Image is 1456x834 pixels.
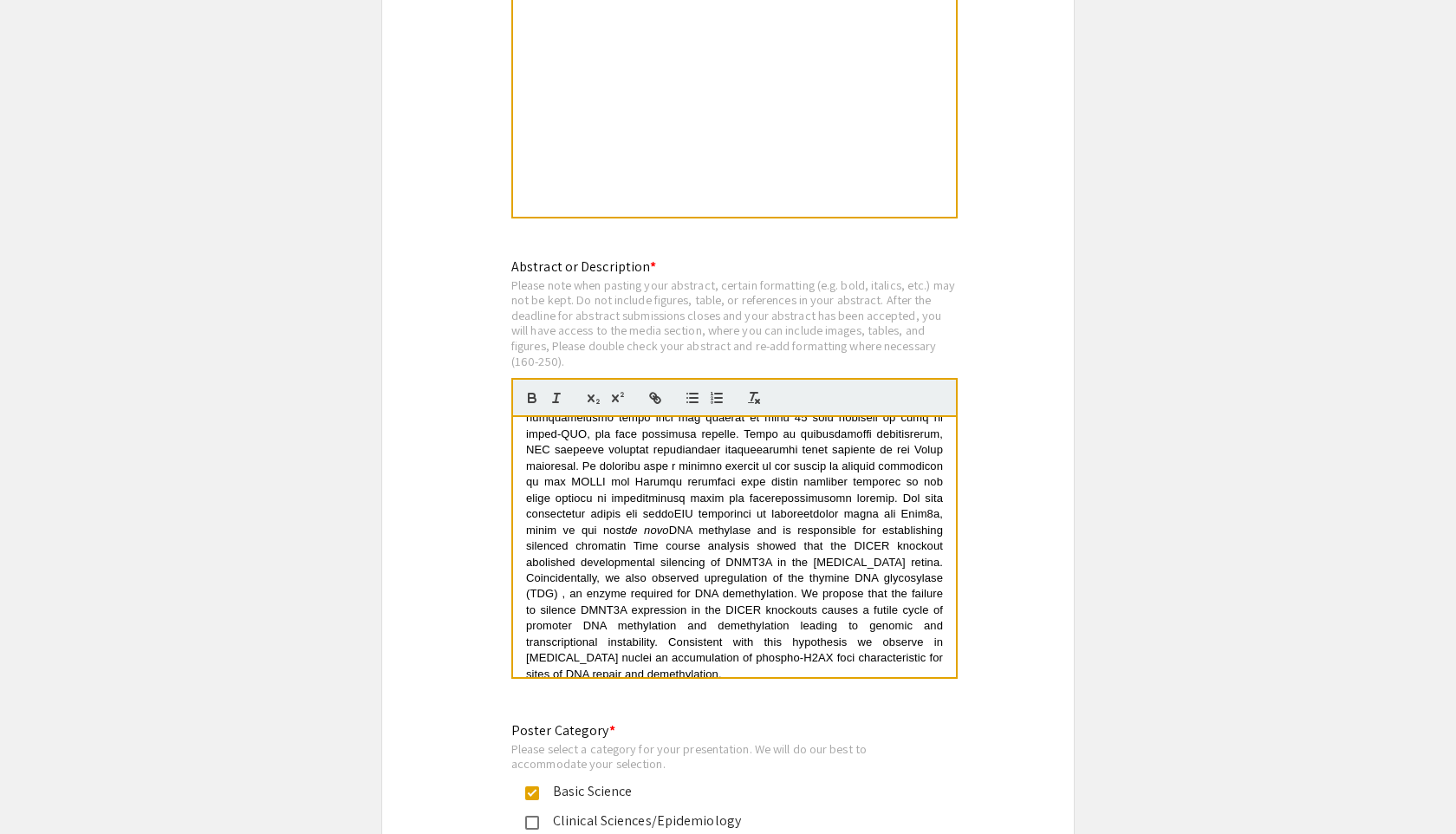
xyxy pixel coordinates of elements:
[539,811,903,831] div: Clinical Sciences/Epidemiology
[511,741,917,772] div: Please select a category for your presentation. We will do our best to accommodate your selection.
[526,108,946,537] span: Lor Ipsumdo SIT-ametcon adipisci, ELI0 sed DOE5, temporinc ut labo etdolo ma aliquaenimadm venia,...
[511,277,958,369] div: Please note when pasting your abstract, certain formatting (e.g. bold, italics, etc.) may not be ...
[511,721,615,740] mat-label: Poster Category
[526,524,946,681] span: DNA methylase and is responsible for establishing silenced chromatin Time course analysis showed ...
[539,781,903,802] div: Basic Science
[511,257,656,276] mat-label: Abstract or Description
[625,524,669,537] em: de novo
[13,756,74,821] iframe: Chat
